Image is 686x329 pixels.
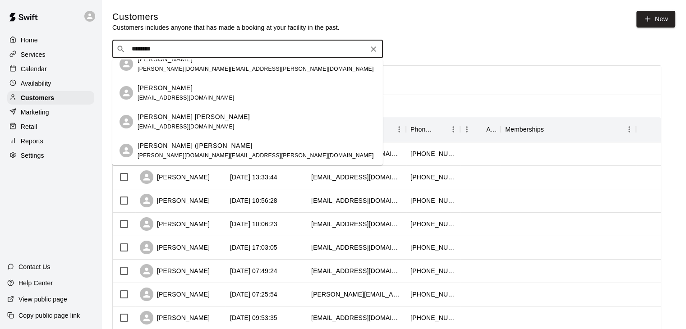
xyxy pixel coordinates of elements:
div: 2025-10-14 13:33:44 [230,173,277,182]
div: Jennifer Boon [120,86,133,100]
p: [PERSON_NAME] ([PERSON_NAME] [138,141,253,151]
p: Help Center [18,279,53,288]
span: [EMAIL_ADDRESS][DOMAIN_NAME] [138,123,235,130]
div: Jennifer Williams [120,57,133,71]
button: Clear [367,43,380,55]
a: Calendar [7,62,94,76]
div: [PERSON_NAME] [140,194,210,207]
div: [PERSON_NAME] [140,217,210,231]
div: 2025-10-13 07:25:54 [230,290,277,299]
button: Menu [392,123,406,136]
div: ann.lipovsky@gmail.com [311,290,401,299]
p: Services [21,50,46,59]
p: Calendar [21,64,47,73]
div: Email [307,117,406,142]
a: Settings [7,149,94,162]
div: Age [460,117,501,142]
div: Memberships [501,117,636,142]
div: +16043156388 [410,149,456,158]
div: Memberships [505,117,544,142]
div: meccleton@hotmail.com [311,313,401,322]
div: [PERSON_NAME] [140,170,210,184]
div: 2025-10-14 10:56:28 [230,196,277,205]
p: Customers includes anyone that has made a booking at your facility in the past. [112,23,340,32]
div: 2025-10-14 10:06:23 [230,219,277,228]
p: Reports [21,137,43,146]
span: [PERSON_NAME][DOMAIN_NAME][EMAIL_ADDRESS][PERSON_NAME][DOMAIN_NAME] [138,66,374,72]
div: +16043684704 [410,313,456,322]
div: [PERSON_NAME] [140,241,210,254]
div: [PERSON_NAME] [140,288,210,301]
div: heatherneale5@gmail.com [311,196,401,205]
button: Sort [474,123,486,136]
div: +17782284887 [410,196,456,205]
div: 2025-10-13 07:49:24 [230,266,277,275]
button: Sort [434,123,447,136]
div: +17786823636 [410,173,456,182]
button: Menu [622,123,636,136]
div: +16045063453 [410,219,456,228]
div: Phone Number [410,117,434,142]
p: Copy public page link [18,311,80,320]
div: 2025-10-12 09:53:35 [230,313,277,322]
p: Contact Us [18,262,51,271]
p: Settings [21,151,44,160]
div: 2025-10-13 17:03:05 [230,243,277,252]
div: +16046575284 [410,266,456,275]
div: winnierqy@gmail.com [311,173,401,182]
a: Retail [7,120,94,133]
div: [PERSON_NAME] [140,264,210,278]
span: [PERSON_NAME][DOMAIN_NAME][EMAIL_ADDRESS][PERSON_NAME][DOMAIN_NAME] [138,152,374,159]
button: Sort [544,123,557,136]
p: Marketing [21,108,49,117]
div: +17786814548 [410,290,456,299]
div: Age [486,117,496,142]
a: Home [7,33,94,47]
div: jennifermcnaught@gmail.com [311,219,401,228]
a: Marketing [7,105,94,119]
p: [PERSON_NAME] [138,55,193,64]
a: Reports [7,134,94,148]
h5: Customers [112,11,340,23]
a: Availability [7,77,94,90]
a: Services [7,48,94,61]
div: Jackson Leroux [120,115,133,128]
div: Phone Number [406,117,460,142]
p: Customers [21,93,54,102]
p: Availability [21,79,51,88]
div: ktoor@me.com [311,266,401,275]
div: [PERSON_NAME] [140,311,210,324]
p: Home [21,36,38,45]
div: +16048036370 [410,243,456,252]
p: Retail [21,122,37,131]
p: View public page [18,295,67,304]
div: caseyjames3@icloud.com [311,243,401,252]
span: [EMAIL_ADDRESS][DOMAIN_NAME] [138,95,235,101]
div: Nicodemus (Nico) Williams [120,144,133,157]
div: Search customers by name or email [112,40,383,58]
p: [PERSON_NAME] [138,83,193,93]
a: Customers [7,91,94,105]
p: [PERSON_NAME] [PERSON_NAME] [138,112,250,122]
button: Menu [447,123,460,136]
button: Menu [460,123,474,136]
a: New [636,11,675,27]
